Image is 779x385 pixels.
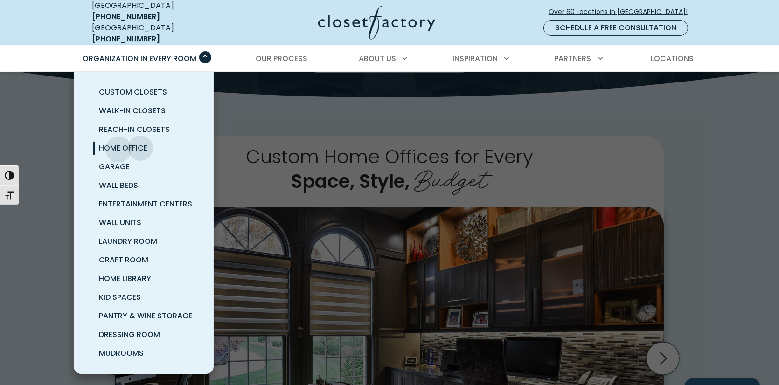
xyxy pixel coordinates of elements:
a: [PHONE_NUMBER] [92,11,160,22]
span: Laundry Room [99,236,157,247]
span: Inspiration [452,53,498,64]
ul: Organization in Every Room submenu [74,72,214,374]
span: Reach-In Closets [99,124,170,135]
span: Wall Beds [99,180,138,191]
div: [GEOGRAPHIC_DATA] [92,22,227,45]
span: Locations [651,53,694,64]
span: Wall Units [99,217,141,228]
span: Kid Spaces [99,292,141,302]
span: Walk-In Closets [99,105,166,116]
span: Partners [555,53,591,64]
span: Home Library [99,273,151,284]
span: Home Office [99,143,147,153]
span: Over 60 Locations in [GEOGRAPHIC_DATA]! [549,7,695,17]
span: Craft Room [99,254,148,265]
img: Closet Factory Logo [318,6,435,40]
span: Our Process [256,53,307,64]
span: Dressing Room [99,329,160,340]
span: Pantry & Wine Storage [99,310,192,321]
nav: Primary Menu [76,46,703,72]
span: Custom Closets [99,87,167,97]
a: Over 60 Locations in [GEOGRAPHIC_DATA]! [548,4,696,20]
span: Entertainment Centers [99,199,192,209]
span: Mudrooms [99,348,144,358]
span: Organization in Every Room [83,53,196,64]
span: Garage [99,161,130,172]
a: Schedule a Free Consultation [543,20,688,36]
a: [PHONE_NUMBER] [92,34,160,44]
span: About Us [359,53,396,64]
